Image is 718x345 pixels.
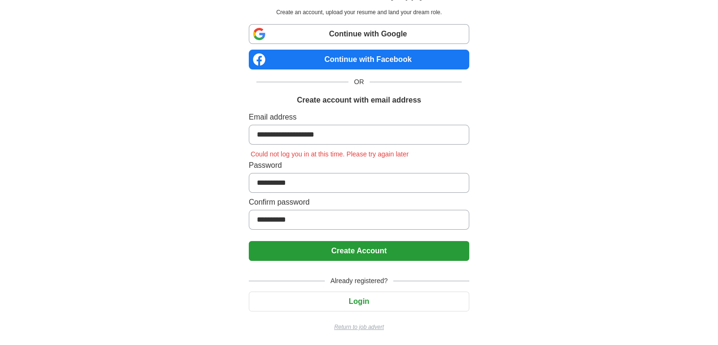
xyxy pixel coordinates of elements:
span: Could not log you in at this time. Please try again later [249,150,411,158]
a: Continue with Facebook [249,50,469,69]
a: Continue with Google [249,24,469,44]
label: Confirm password [249,197,469,208]
button: Create Account [249,241,469,261]
span: OR [348,77,370,87]
a: Login [249,297,469,305]
p: Create an account, upload your resume and land your dream role. [251,8,467,17]
a: Return to job advert [249,323,469,331]
span: Already registered? [325,276,393,286]
label: Password [249,160,469,171]
h1: Create account with email address [297,95,421,106]
button: Login [249,292,469,311]
label: Email address [249,112,469,123]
